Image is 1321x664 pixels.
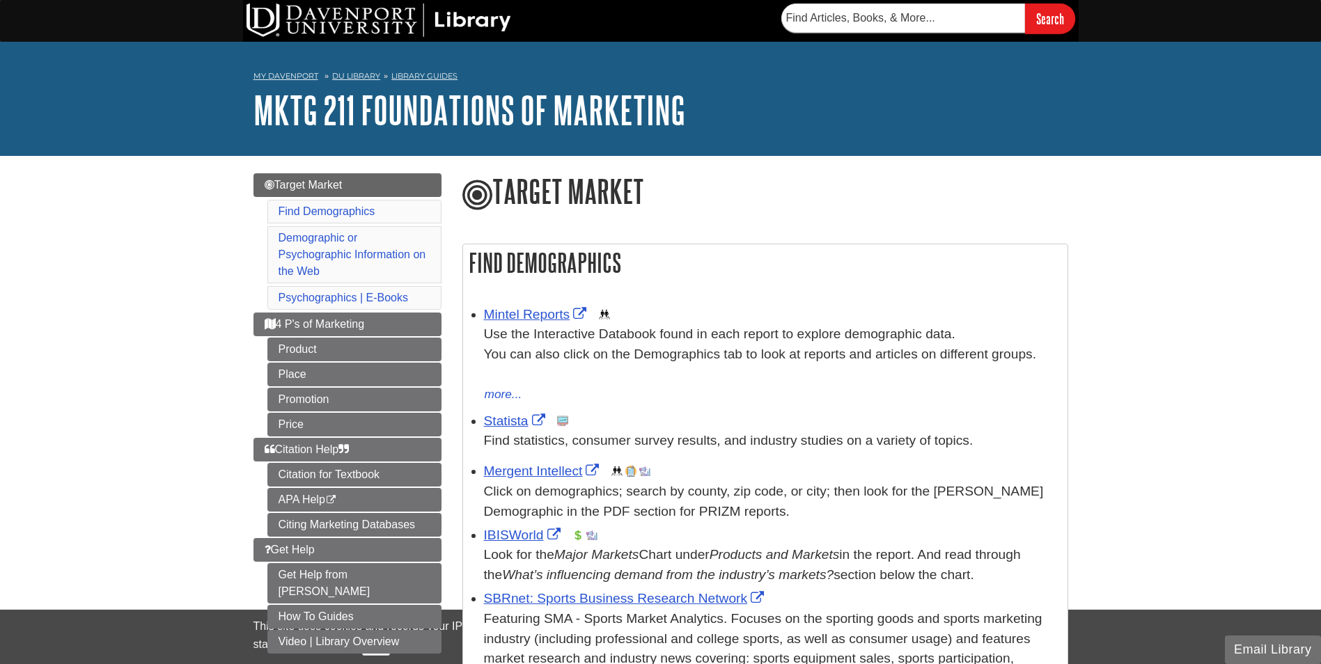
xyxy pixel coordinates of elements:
span: Citation Help [265,443,350,455]
input: Search [1025,3,1075,33]
img: Statistics [557,416,568,427]
a: MKTG 211 Foundations of Marketing [253,88,685,132]
a: Citing Marketing Databases [267,513,441,537]
a: Library Guides [391,71,458,81]
button: Email Library [1225,635,1321,664]
span: Get Help [265,544,315,555]
i: Major Markets [554,547,639,562]
a: Link opens in new window [484,464,603,478]
a: DU Library [332,71,380,81]
div: Use the Interactive Databook found in each report to explore demographic data. You can also click... [484,324,1061,384]
a: APA Help [267,488,441,512]
p: Find statistics, consumer survey results, and industry studies on a variety of topics. [484,431,1061,451]
i: Products and Markets [710,547,840,562]
a: Link opens in new window [484,413,549,428]
a: Link opens in new window [484,528,564,542]
h2: Find Demographics [463,244,1068,281]
a: Place [267,363,441,386]
img: Financial Report [572,530,584,541]
a: Find Demographics [279,205,375,217]
a: Target Market [253,173,441,197]
img: DU Library [247,3,511,37]
img: Industry Report [586,530,597,541]
a: Get Help [253,538,441,562]
a: Citation for Textbook [267,463,441,487]
img: Demographics [599,309,610,320]
span: 4 P's of Marketing [265,318,365,330]
a: My Davenport [253,70,318,82]
a: Product [267,338,441,361]
nav: breadcrumb [253,67,1068,89]
img: Company Information [625,466,636,477]
span: Target Market [265,179,343,191]
input: Find Articles, Books, & More... [781,3,1025,33]
a: 4 P's of Marketing [253,313,441,336]
a: Citation Help [253,438,441,461]
img: Demographics [611,466,623,477]
a: Link opens in new window [484,591,768,606]
h1: Target Market [462,173,1068,212]
form: Searches DU Library's articles, books, and more [781,3,1075,33]
a: Psychographics | E-Books [279,292,408,303]
a: Get Help from [PERSON_NAME] [267,563,441,603]
a: How To Guides [267,605,441,629]
a: Link opens in new window [484,307,591,322]
button: more... [484,385,523,404]
i: This link opens in a new window [325,496,337,505]
img: Industry Report [639,466,650,477]
a: Price [267,413,441,436]
a: Promotion [267,388,441,411]
a: Demographic or Psychographic Information on the Web [279,232,426,277]
a: Video | Library Overview [267,630,441,654]
div: Look for the Chart under in the report. And read through the section below the chart. [484,545,1061,585]
div: Click on demographics; search by county, zip code, or city; then look for the [PERSON_NAME] Demog... [484,482,1061,522]
i: What’s influencing demand from the industry’s markets? [502,567,834,582]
